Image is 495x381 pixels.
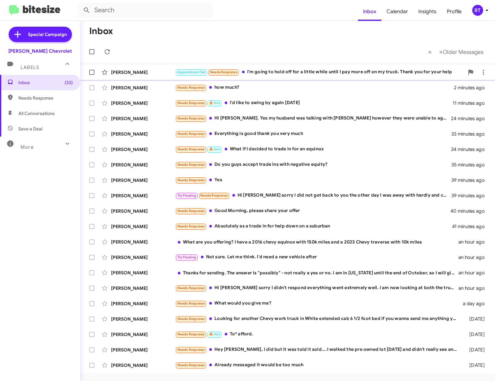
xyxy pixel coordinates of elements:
div: Looking for another Chevy work truck in White extended cab 6 1/2 foot bed if you wanna send me an... [175,315,461,323]
h1: Inbox [89,26,113,36]
div: [PERSON_NAME] [111,115,175,122]
button: Next [435,45,487,58]
span: All Conversations [18,110,55,117]
div: Not sure. Let me think. I'd need a new vehicle after [175,253,458,261]
span: Appointment Set [178,70,206,74]
div: 11 minutes ago [453,100,490,106]
button: Previous [424,45,436,58]
div: [PERSON_NAME] [111,100,175,106]
span: (33) [65,79,73,86]
a: Special Campaign [9,27,72,42]
span: » [439,48,443,56]
span: Save a Deal [18,126,42,132]
span: Needs Response [178,348,205,352]
div: [PERSON_NAME] [111,316,175,322]
div: an hour ago [458,254,490,261]
div: Hi [PERSON_NAME] sorry I did not get back to you the other day I was away with hardly and cell se... [175,192,451,199]
div: [PERSON_NAME] [111,362,175,368]
span: 🔥 Hot [209,332,220,336]
a: Inbox [358,2,381,21]
div: What would you give me? [175,300,461,307]
span: Needs Response [178,132,205,136]
div: [PERSON_NAME] [111,208,175,214]
div: 39 minutes ago [451,177,490,183]
div: an hour ago [458,285,490,291]
a: Insights [413,2,442,21]
div: [PERSON_NAME] [111,84,175,91]
div: [DATE] [461,331,490,338]
div: What if I decided to trade in for an equinox [175,146,451,153]
div: how much? [175,84,454,91]
div: a day ago [461,300,490,307]
span: Needs Response [200,193,228,198]
span: Needs Response [178,286,205,290]
div: [PERSON_NAME] [111,270,175,276]
div: [PERSON_NAME] [111,69,175,75]
div: Do you guys accept trade ins with negative equity? [175,161,451,168]
div: Thanks for sending. The answer is "possibly" - not really a yes or no. I am in [US_STATE] until t... [175,270,458,276]
div: To* afford. [175,331,461,338]
input: Search [78,3,213,18]
div: [PERSON_NAME] [111,146,175,153]
div: 34 minutes ago [451,146,490,153]
div: [PERSON_NAME] [111,331,175,338]
div: 39 minutes ago [451,192,490,199]
span: Needs Response [178,101,205,105]
div: Already messaged it would be too much [175,361,461,369]
div: [PERSON_NAME] [111,177,175,183]
a: Calendar [381,2,413,21]
div: 40 minutes ago [451,208,490,214]
div: [DATE] [461,347,490,353]
div: Absolutely as a trade in for help down on a suburban [175,223,452,230]
div: an hour ago [458,270,490,276]
div: [PERSON_NAME] [111,162,175,168]
button: RT [467,5,488,16]
a: Profile [442,2,467,21]
span: Try Pausing [178,193,196,198]
div: [PERSON_NAME] [111,223,175,230]
div: Everything is good thank you very much [175,130,451,137]
span: « [428,48,432,56]
div: [PERSON_NAME] Chevrolet [8,48,72,54]
span: Needs Response [178,116,205,120]
span: Needs Response [178,332,205,336]
span: Needs Response [178,224,205,228]
div: [DATE] [461,316,490,322]
nav: Page navigation example [425,45,487,58]
span: Needs Response [178,163,205,167]
div: [PERSON_NAME] [111,192,175,199]
div: Hi [PERSON_NAME] sorry I didn't respond everything went extremely well. I am now looking at both ... [175,284,458,292]
div: 35 minutes ago [451,162,490,168]
span: Needs Response [178,85,205,90]
span: Special Campaign [28,31,67,38]
span: Inbox [18,79,73,86]
span: Needs Response [178,317,205,321]
div: [PERSON_NAME] [111,239,175,245]
span: Needs Response [210,70,237,74]
span: 🔥 Hot [209,147,220,151]
div: RT [472,5,483,16]
span: More [21,144,34,150]
div: 24 minutes ago [451,115,490,122]
span: Needs Response [178,209,205,213]
div: I'm going to hold off for a little while until I pay more off on my truck. Thank you for your help [175,68,464,76]
div: [PERSON_NAME] [111,131,175,137]
div: Hey [PERSON_NAME], I did but it was told it sold....I walked the pre owned lot [DATE] and didn't ... [175,346,461,353]
div: Good Morning, please share your offer [175,207,451,215]
div: Yes [175,176,451,184]
span: Needs Response [178,363,205,367]
span: Labels [21,65,39,70]
span: Try Pausing [178,255,196,259]
div: 33 minutes ago [451,131,490,137]
div: [PERSON_NAME] [111,254,175,261]
div: What are you offering? I have a 2016 chevy equinox with 150k miles and a 2023 Chevy traverse with... [175,239,458,245]
span: Needs Response [178,178,205,182]
div: Hi [PERSON_NAME]. Yes my husband was talking with [PERSON_NAME] however they were unable to agree... [175,115,451,122]
div: [PERSON_NAME] [111,300,175,307]
div: 2 minutes ago [454,84,490,91]
span: 🔥 Hot [209,101,220,105]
